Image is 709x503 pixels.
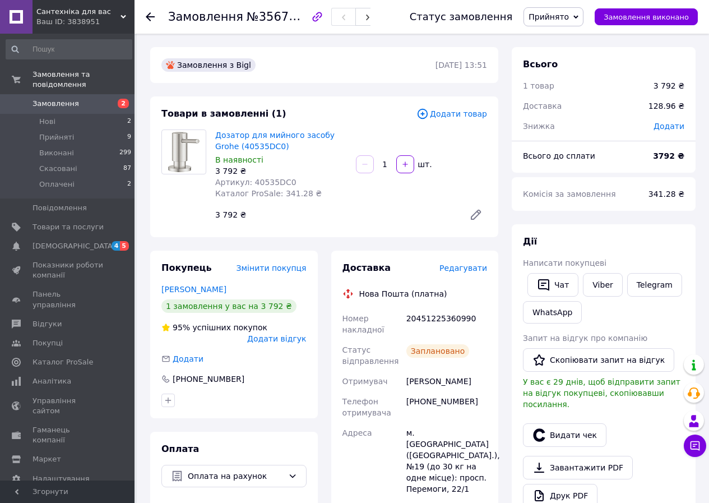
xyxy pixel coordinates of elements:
[33,241,115,251] span: [DEMOGRAPHIC_DATA]
[39,179,75,190] span: Оплачені
[36,7,121,17] span: Сантехніка для вас
[33,425,104,445] span: Гаманець компанії
[342,397,391,417] span: Телефон отримувача
[435,61,487,70] time: [DATE] 13:51
[523,81,554,90] span: 1 товар
[627,273,682,297] a: Telegram
[215,155,263,164] span: В наявності
[33,319,62,329] span: Відгуки
[127,117,131,127] span: 2
[112,241,121,251] span: 4
[604,13,689,21] span: Замовлення виконано
[523,377,680,409] span: У вас є 29 днів, щоб відправити запит на відгук покупцеві, скопіювавши посилання.
[247,334,306,343] span: Додати відгук
[127,179,131,190] span: 2
[237,264,307,273] span: Змінити покупця
[161,444,199,454] span: Оплата
[404,423,489,499] div: м. [GEOGRAPHIC_DATA] ([GEOGRAPHIC_DATA].), №19 (до 30 кг на одне місце): просп. Перемоги, 22/1
[465,204,487,226] a: Редагувати
[161,262,212,273] span: Покупець
[161,108,286,119] span: Товари в замовленні (1)
[523,259,606,267] span: Написати покупцеві
[39,117,55,127] span: Нові
[215,189,322,198] span: Каталог ProSale: 341.28 ₴
[342,314,384,334] span: Номер накладної
[33,289,104,310] span: Панель управління
[684,435,706,457] button: Чат з покупцем
[123,164,131,174] span: 87
[404,308,489,340] div: 20451225360990
[410,11,513,22] div: Статус замовлення
[39,164,77,174] span: Скасовані
[247,10,326,24] span: №356708853
[356,288,450,299] div: Нова Пошта (платна)
[523,301,582,324] a: WhatsApp
[523,456,633,479] a: Завантажити PDF
[404,371,489,391] div: [PERSON_NAME]
[161,58,256,72] div: Замовлення з Bigl
[33,99,79,109] span: Замовлення
[119,148,131,158] span: 299
[342,428,372,437] span: Адреса
[642,94,691,118] div: 128.96 ₴
[33,454,61,464] span: Маркет
[404,391,489,423] div: [PHONE_NUMBER]
[161,322,267,333] div: успішних покупок
[648,190,684,199] span: 341.28 ₴
[523,348,674,372] button: Скопіювати запит на відгук
[529,12,569,21] span: Прийнято
[653,151,684,160] b: 3792 ₴
[173,323,190,332] span: 95%
[215,131,335,151] a: Дозатор для мийного засобу Grohe (40535DC0)
[36,17,135,27] div: Ваш ID: 3838951
[439,264,487,273] span: Редагувати
[342,262,391,273] span: Доставка
[161,299,296,313] div: 1 замовлення у вас на 3 792 ₴
[6,39,132,59] input: Пошук
[523,190,616,199] span: Комісія за замовлення
[654,80,684,91] div: 3 792 ₴
[33,222,104,232] span: Товари та послуги
[33,396,104,416] span: Управління сайтом
[583,273,622,297] a: Viber
[188,470,284,482] span: Оплата на рахунок
[33,70,135,90] span: Замовлення та повідомлення
[173,354,203,363] span: Додати
[215,165,347,177] div: 3 792 ₴
[120,241,129,251] span: 5
[33,357,93,367] span: Каталог ProSale
[523,122,555,131] span: Знижка
[168,10,243,24] span: Замовлення
[39,148,74,158] span: Виконані
[172,373,245,385] div: [PHONE_NUMBER]
[523,59,558,70] span: Всього
[146,11,155,22] div: Повернутися назад
[527,273,578,297] button: Чат
[654,122,684,131] span: Додати
[161,285,226,294] a: [PERSON_NAME]
[215,178,296,187] span: Артикул: 40535DC0
[166,130,201,174] img: Дозатор для мийного засобу Grohe (40535DC0)
[39,132,74,142] span: Прийняті
[523,236,537,247] span: Дії
[416,108,487,120] span: Додати товар
[523,101,562,110] span: Доставка
[523,334,647,343] span: Запит на відгук про компанію
[415,159,433,170] div: шт.
[33,260,104,280] span: Показники роботи компанії
[33,376,71,386] span: Аналітика
[127,132,131,142] span: 9
[33,474,90,484] span: Налаштування
[406,344,470,358] div: Заплановано
[33,203,87,213] span: Повідомлення
[595,8,698,25] button: Замовлення виконано
[118,99,129,108] span: 2
[211,207,460,223] div: 3 792 ₴
[523,423,606,447] button: Видати чек
[523,151,595,160] span: Всього до сплати
[342,377,388,386] span: Отримувач
[33,338,63,348] span: Покупці
[342,345,399,366] span: Статус відправлення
